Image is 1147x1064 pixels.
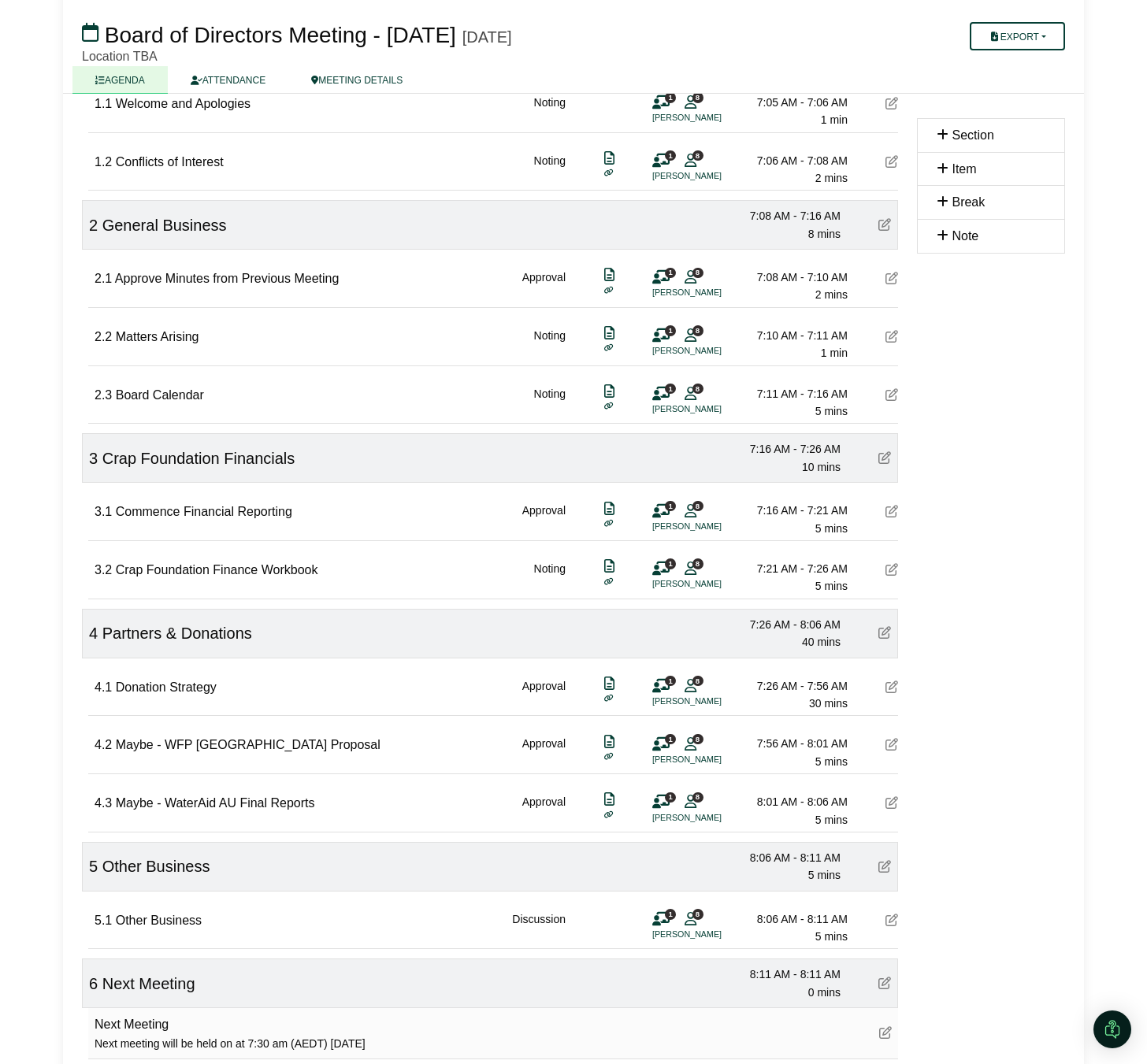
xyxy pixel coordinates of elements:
[737,269,848,286] div: 7:08 AM - 7:10 AM
[95,796,112,810] span: 4.3
[522,677,566,713] div: Approval
[116,388,204,402] span: Board Calendar
[730,616,841,633] div: 7:26 AM - 8:06 AM
[95,155,112,169] span: 1.2
[970,22,1065,50] button: Export
[952,195,985,209] span: Break
[116,563,318,576] span: Crap Foundation Finance Workbook
[730,966,841,983] div: 8:11 AM - 8:11 AM
[652,577,770,591] li: [PERSON_NAME]
[737,327,848,344] div: 7:10 AM - 7:11 AM
[522,735,566,770] div: Approval
[105,23,456,47] span: Board of Directors Meeting - [DATE]
[737,677,848,695] div: 7:26 AM - 7:56 AM
[522,502,566,537] div: Approval
[692,92,703,102] span: 8
[730,207,841,224] div: 7:08 AM - 7:16 AM
[116,330,199,343] span: Matters Arising
[116,680,217,694] span: Donation Strategy
[665,792,676,803] span: 1
[665,325,676,336] span: 1
[737,502,848,519] div: 7:16 AM - 7:21 AM
[102,450,295,467] span: Crap Foundation Financials
[952,229,978,243] span: Note
[737,793,848,810] div: 8:01 AM - 8:06 AM
[462,28,512,46] div: [DATE]
[665,501,676,511] span: 1
[815,522,848,535] span: 5 mins
[821,113,848,126] span: 1 min
[95,563,112,576] span: 3.2
[652,811,770,825] li: [PERSON_NAME]
[815,580,848,592] span: 5 mins
[692,792,703,803] span: 8
[692,150,703,161] span: 8
[116,505,292,518] span: Commence Financial Reporting
[652,111,770,124] li: [PERSON_NAME]
[665,909,676,919] span: 1
[692,501,703,511] span: 8
[815,814,848,826] span: 5 mins
[737,735,848,752] div: 7:56 AM - 8:01 AM
[95,97,112,110] span: 1.1
[665,676,676,686] span: 1
[522,793,566,829] div: Approval
[809,697,848,710] span: 30 mins
[168,66,288,94] a: ATTENDANCE
[815,755,848,768] span: 5 mins
[665,92,676,102] span: 1
[692,325,703,336] span: 8
[89,625,98,642] span: 4
[815,405,848,417] span: 5 mins
[665,558,676,569] span: 1
[665,384,676,394] span: 1
[665,734,676,744] span: 1
[652,169,770,183] li: [PERSON_NAME]
[95,388,112,402] span: 2.3
[952,128,993,142] span: Section
[89,975,98,992] span: 6
[802,461,841,473] span: 10 mins
[652,753,770,766] li: [PERSON_NAME]
[692,384,703,394] span: 8
[82,50,158,63] span: Location TBA
[652,402,770,416] li: [PERSON_NAME]
[95,505,112,518] span: 3.1
[534,560,566,595] div: Noting
[95,1035,366,1052] div: Next meeting will be held on at 7:30 am (AEDT) [DATE]
[652,928,770,941] li: [PERSON_NAME]
[95,914,112,927] span: 5.1
[652,520,770,533] li: [PERSON_NAME]
[737,910,848,928] div: 8:06 AM - 8:11 AM
[102,975,195,992] span: Next Meeting
[692,676,703,686] span: 8
[730,440,841,458] div: 7:16 AM - 7:26 AM
[95,738,112,751] span: 4.2
[534,152,566,187] div: Noting
[692,734,703,744] span: 8
[737,152,848,169] div: 7:06 AM - 7:08 AM
[89,217,98,234] span: 2
[512,910,566,946] div: Discussion
[95,1018,169,1031] span: Next Meeting
[102,625,252,642] span: Partners & Donations
[522,269,566,304] div: Approval
[95,330,112,343] span: 2.2
[652,695,770,708] li: [PERSON_NAME]
[534,327,566,362] div: Noting
[102,858,210,875] span: Other Business
[802,636,841,648] span: 40 mins
[815,172,848,184] span: 2 mins
[116,155,224,169] span: Conflicts of Interest
[89,450,98,467] span: 3
[808,986,841,999] span: 0 mins
[89,858,98,875] span: 5
[652,286,770,299] li: [PERSON_NAME]
[95,272,112,285] span: 2.1
[737,560,848,577] div: 7:21 AM - 7:26 AM
[815,930,848,943] span: 5 mins
[692,909,703,919] span: 8
[808,228,841,240] span: 8 mins
[115,272,340,285] span: Approve Minutes from Previous Meeting
[808,869,841,881] span: 5 mins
